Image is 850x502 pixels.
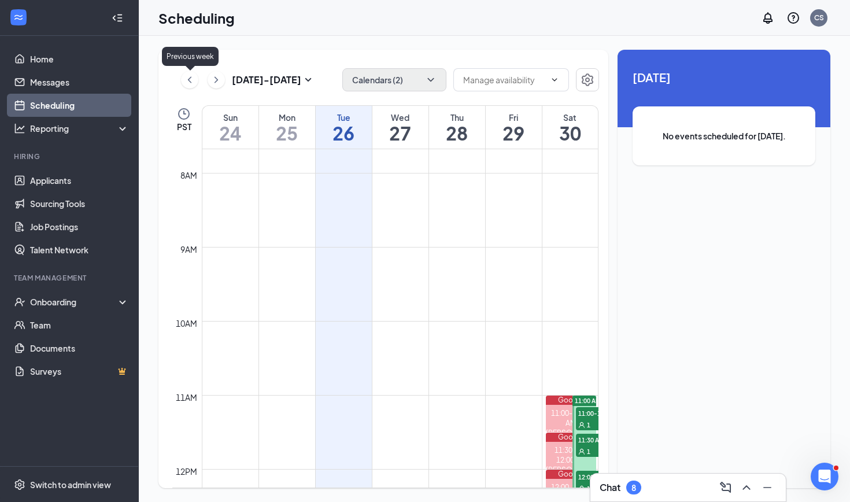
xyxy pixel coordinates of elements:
a: Scheduling [30,94,129,117]
div: Sun [202,112,258,123]
svg: ComposeMessage [719,481,733,494]
a: August 24, 2025 [202,106,258,149]
svg: Analysis [14,123,25,134]
a: August 25, 2025 [259,106,315,149]
div: Thu [429,112,485,123]
div: 11:30 AM-12:00 PM [546,445,596,465]
a: August 30, 2025 [542,106,598,149]
svg: User [578,448,585,455]
div: Sat [542,112,598,123]
svg: Notifications [761,11,775,25]
div: Team Management [14,273,127,283]
div: Google [546,433,596,442]
h1: 25 [259,123,315,143]
h1: 30 [542,123,598,143]
a: Documents [30,337,129,360]
a: Talent Network [30,238,129,261]
div: Google [546,396,596,405]
div: 12:00-12:30 PM [546,482,596,502]
span: No events scheduled for [DATE]. [656,130,792,142]
div: Fri [486,112,542,123]
h3: Chat [600,481,620,494]
div: CS [814,13,824,23]
a: August 29, 2025 [486,106,542,149]
svg: Settings [581,73,594,87]
span: 1 [587,485,590,493]
button: ComposeMessage [716,478,735,497]
div: Google [546,470,596,479]
h1: 28 [429,123,485,143]
a: August 26, 2025 [316,106,372,149]
div: Mon [259,112,315,123]
svg: ChevronLeft [184,73,195,87]
div: Wed [372,112,428,123]
h1: 27 [372,123,428,143]
a: August 28, 2025 [429,106,485,149]
svg: User [578,485,585,492]
button: ChevronLeft [181,71,198,88]
div: Hiring [14,152,127,161]
div: Tue [316,112,372,123]
div: 11:00-11:30 AM [546,408,596,428]
span: 11:00 AM-1:00 PM [575,397,626,405]
div: Reporting [30,123,130,134]
button: Minimize [758,478,777,497]
h1: 24 [202,123,258,143]
div: [PERSON_NAME] (Final Interview (Onsite) - Back of House Team Member at [GEOGRAPHIC_DATA]) [546,428,596,487]
h1: 26 [316,123,372,143]
a: Applicants [30,169,129,192]
span: 12:00-12:30 PM [576,471,634,482]
svg: WorkstreamLogo [13,12,24,23]
svg: User [578,422,585,429]
div: Onboarding [30,296,119,308]
span: 11:30 AM-12:00 PM [576,434,634,445]
div: Switch to admin view [30,479,111,490]
div: 9am [178,243,199,256]
div: Previous week [162,47,219,66]
input: Manage availability [463,73,545,86]
a: SurveysCrown [30,360,129,383]
span: 1 [587,448,590,456]
button: ChevronUp [737,478,756,497]
svg: ChevronRight [210,73,222,87]
svg: Clock [177,107,191,121]
h1: 29 [486,123,542,143]
span: [DATE] [633,68,815,86]
span: PST [177,121,191,132]
button: Settings [576,68,599,91]
svg: Settings [14,479,25,490]
iframe: Intercom live chat [811,463,838,490]
div: 12pm [173,465,199,478]
a: Team [30,313,129,337]
svg: ChevronDown [425,74,437,86]
svg: Collapse [112,12,123,24]
div: 8am [178,169,199,182]
span: 1 [587,421,590,429]
svg: ChevronDown [550,75,559,84]
a: Messages [30,71,129,94]
div: 8 [631,483,636,493]
div: 11am [173,391,199,404]
svg: Minimize [760,481,774,494]
a: Home [30,47,129,71]
svg: QuestionInfo [786,11,800,25]
button: Calendars (2)ChevronDown [342,68,446,91]
div: 10am [173,317,199,330]
svg: ChevronUp [740,481,753,494]
svg: UserCheck [14,296,25,308]
svg: SmallChevronDown [301,73,315,87]
button: ChevronRight [208,71,225,88]
h1: Scheduling [158,8,235,28]
a: August 27, 2025 [372,106,428,149]
a: Job Postings [30,215,129,238]
a: Sourcing Tools [30,192,129,215]
h3: [DATE] - [DATE] [232,73,301,86]
span: 11:00-11:30 AM [576,407,634,419]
